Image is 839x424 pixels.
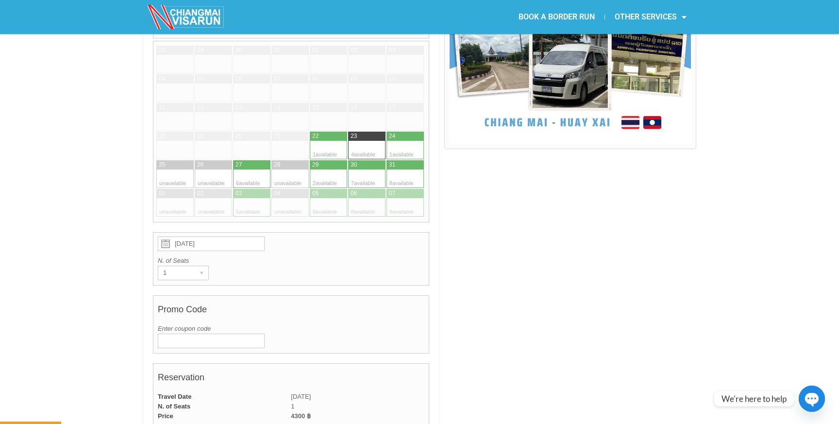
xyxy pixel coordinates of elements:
label: Enter coupon code [158,324,424,334]
td: Price [153,411,291,421]
h4: Reservation [158,368,424,392]
div: 11 [159,103,165,112]
a: BOOK A BORDER RUN [509,6,604,28]
nav: Menu [419,6,696,28]
div: 06 [351,189,357,198]
div: 06 [235,75,242,83]
div: 25 [159,161,165,169]
div: 16 [351,103,357,112]
div: 07 [274,75,280,83]
td: 4300 ฿ [291,411,429,421]
div: 24 [389,132,395,140]
td: Travel Date [153,392,291,402]
div: 01 [159,189,165,198]
div: 29 [312,161,319,169]
td: N. of Seats [153,402,291,411]
div: 05 [197,75,203,83]
div: 08 [312,75,319,83]
div: 20 [235,132,242,140]
div: 27 [235,161,242,169]
div: 07 [389,189,395,198]
div: 31 [274,46,280,54]
div: 05 [312,189,319,198]
td: [DATE] [291,392,429,402]
h4: Promo Code [158,300,424,324]
div: 10 [389,75,395,83]
label: N. of Seats [158,256,424,266]
div: 02 [351,46,357,54]
div: 13 [235,103,242,112]
div: 26 [197,161,203,169]
div: ▾ [195,266,208,280]
div: 29 [197,46,203,54]
div: 09 [351,75,357,83]
div: 04 [274,189,280,198]
div: 01 [312,46,319,54]
div: 28 [159,46,165,54]
a: OTHER SERVICES [605,6,696,28]
div: 12 [197,103,203,112]
div: 04 [159,75,165,83]
div: 17 [389,103,395,112]
div: 18 [159,132,165,140]
div: 02 [197,189,203,198]
div: 19 [197,132,203,140]
div: 30 [351,161,357,169]
div: 31 [389,161,395,169]
div: 30 [235,46,242,54]
div: 03 [389,46,395,54]
div: 21 [274,132,280,140]
div: 15 [312,103,319,112]
div: 1 [158,266,190,280]
div: 14 [274,103,280,112]
div: 03 [235,189,242,198]
div: 28 [274,161,280,169]
div: 23 [351,132,357,140]
td: 1 [291,402,429,411]
div: 22 [312,132,319,140]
